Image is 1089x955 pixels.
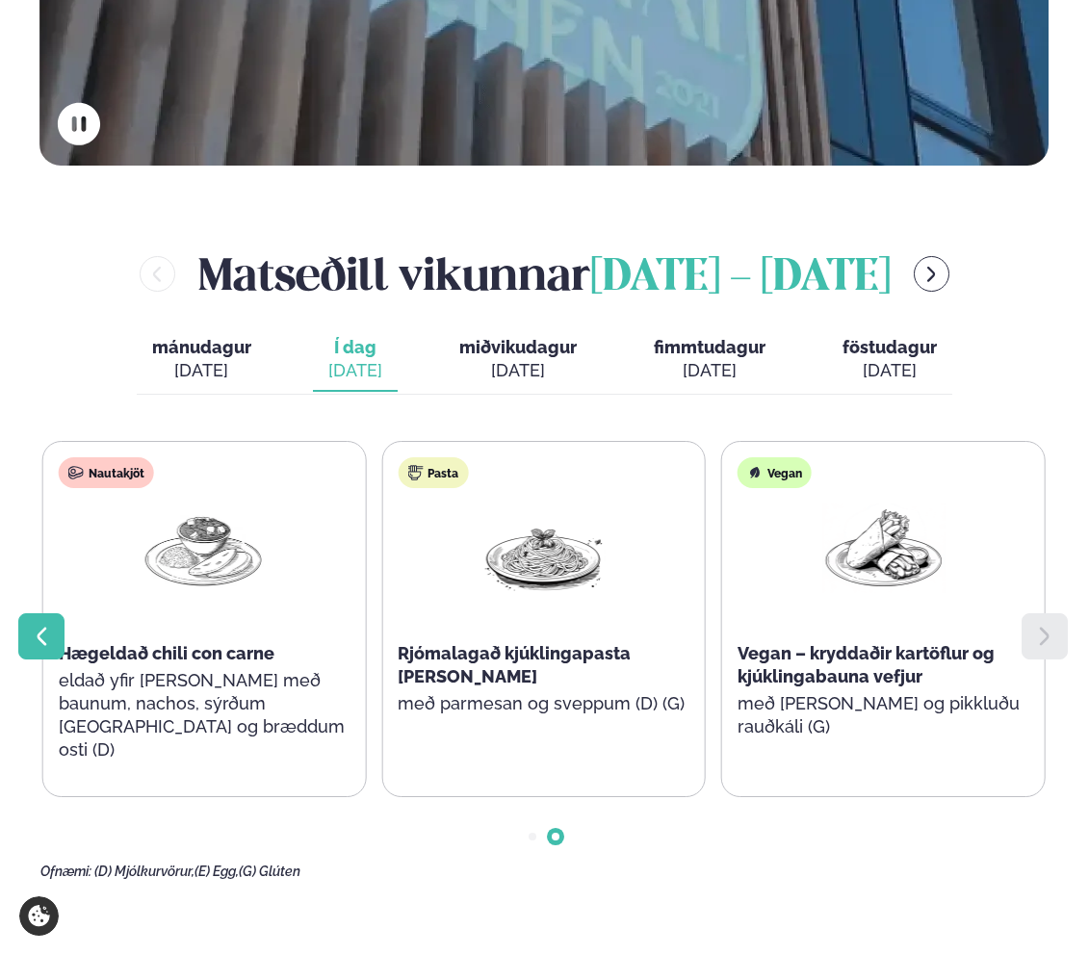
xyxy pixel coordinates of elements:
[152,359,251,382] div: [DATE]
[827,328,952,392] button: föstudagur [DATE]
[68,465,84,480] img: beef.svg
[140,256,175,292] button: menu-btn-left
[313,328,398,392] button: Í dag [DATE]
[94,864,194,879] span: (D) Mjólkurvörur,
[152,337,251,357] span: mánudagur
[654,359,765,382] div: [DATE]
[843,359,937,382] div: [DATE]
[590,257,891,299] span: [DATE] - [DATE]
[638,328,781,392] button: fimmtudagur [DATE]
[738,643,995,686] span: Vegan – kryddaðir kartöflur og kjúklingabauna vefjur
[459,337,577,357] span: miðvikudagur
[328,359,382,382] div: [DATE]
[843,337,937,357] span: föstudagur
[654,337,765,357] span: fimmtudagur
[738,692,1029,738] p: með [PERSON_NAME] og pikkluðu rauðkáli (G)
[407,465,423,480] img: pasta.svg
[398,692,689,715] p: með parmesan og sveppum (D) (G)
[398,457,468,488] div: Pasta
[59,643,274,663] span: Hægeldað chili con carne
[137,328,267,392] button: mánudagur [DATE]
[444,328,592,392] button: miðvikudagur [DATE]
[239,864,300,879] span: (G) Glúten
[398,643,631,686] span: Rjómalagað kjúklingapasta [PERSON_NAME]
[552,833,559,840] span: Go to slide 2
[482,503,606,593] img: Spagetti.png
[59,669,350,761] p: eldað yfir [PERSON_NAME] með baunum, nachos, sýrðum [GEOGRAPHIC_DATA] og bræddum osti (D)
[821,503,945,593] img: Wraps.png
[529,833,536,840] span: Go to slide 1
[40,864,91,879] span: Ofnæmi:
[738,457,812,488] div: Vegan
[747,465,763,480] img: Vegan.svg
[19,896,59,936] a: Cookie settings
[914,256,949,292] button: menu-btn-right
[194,864,239,879] span: (E) Egg,
[198,243,891,305] h2: Matseðill vikunnar
[328,336,382,359] span: Í dag
[459,359,577,382] div: [DATE]
[143,503,266,594] img: Curry-Rice-Naan.png
[59,457,154,488] div: Nautakjöt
